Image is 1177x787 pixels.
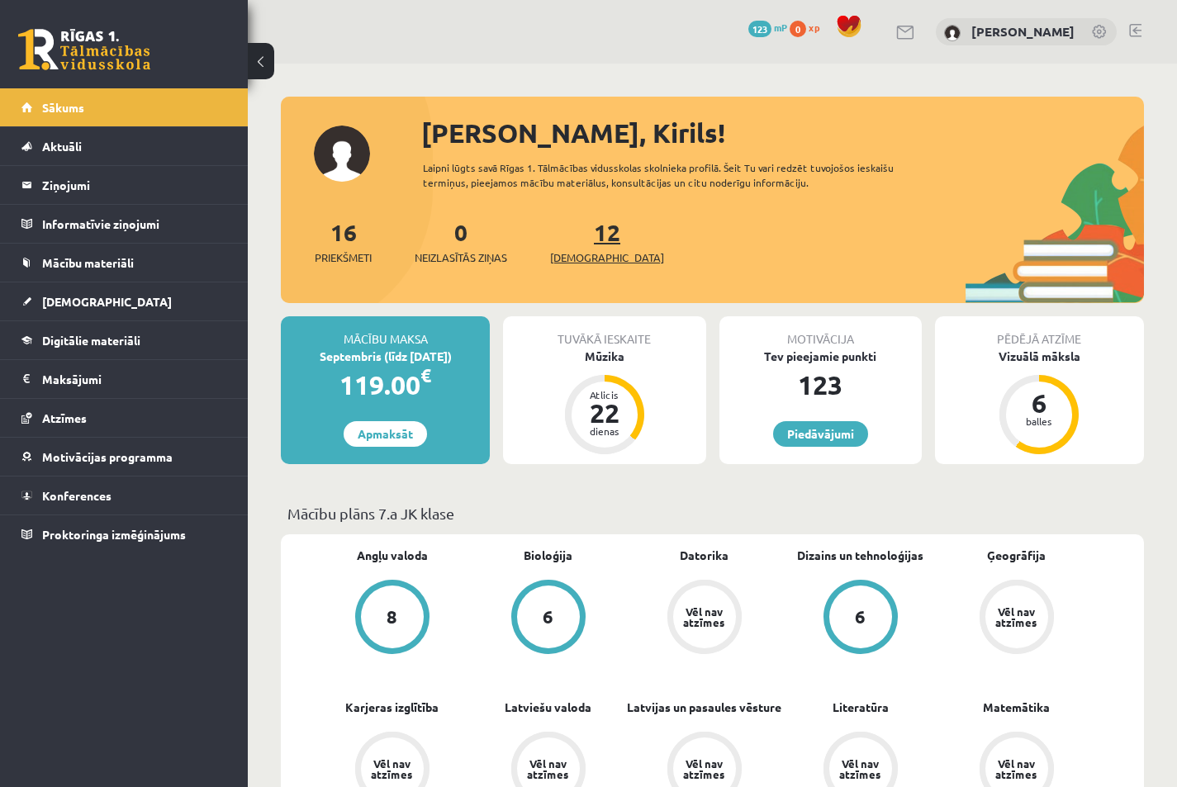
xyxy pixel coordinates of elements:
[42,205,227,243] legend: Informatīvie ziņojumi
[42,449,173,464] span: Motivācijas programma
[21,88,227,126] a: Sākums
[21,360,227,398] a: Maksājumi
[42,166,227,204] legend: Ziņojumi
[315,249,372,266] span: Priekšmeti
[994,606,1040,628] div: Vēl nav atzīmes
[580,390,629,400] div: Atlicis
[748,21,771,37] span: 123
[543,608,553,626] div: 6
[287,502,1137,524] p: Mācību plāns 7.a JK klase
[42,488,112,503] span: Konferences
[838,758,884,780] div: Vēl nav atzīmes
[21,399,227,437] a: Atzīmes
[420,363,431,387] span: €
[503,348,705,457] a: Mūzika Atlicis 22 dienas
[42,410,87,425] span: Atzīmes
[626,580,782,657] a: Vēl nav atzīmes
[42,255,134,270] span: Mācību materiāli
[281,316,490,348] div: Mācību maksa
[415,249,507,266] span: Neizlasītās ziņas
[935,348,1144,457] a: Vizuālā māksla 6 balles
[719,348,922,365] div: Tev pieejamie punkti
[21,476,227,514] a: Konferences
[21,127,227,165] a: Aktuāli
[21,438,227,476] a: Motivācijas programma
[387,608,397,626] div: 8
[42,294,172,309] span: [DEMOGRAPHIC_DATA]
[281,365,490,405] div: 119.00
[627,699,781,716] a: Latvijas un pasaules vēsture
[748,21,787,34] a: 123 mP
[21,515,227,553] a: Proktoringa izmēģinājums
[21,244,227,282] a: Mācību materiāli
[503,348,705,365] div: Mūzika
[680,547,729,564] a: Datorika
[423,160,941,190] div: Laipni lūgts savā Rīgas 1. Tālmācības vidusskolas skolnieka profilā. Šeit Tu vari redzēt tuvojošo...
[719,316,922,348] div: Motivācija
[42,527,186,542] span: Proktoringa izmēģinājums
[719,365,922,405] div: 123
[21,205,227,243] a: Informatīvie ziņojumi
[503,316,705,348] div: Tuvākā ieskaite
[944,25,961,41] img: Kirils Ivaņeckis
[21,282,227,320] a: [DEMOGRAPHIC_DATA]
[773,421,868,447] a: Piedāvājumi
[42,333,140,348] span: Digitālie materiāli
[681,758,728,780] div: Vēl nav atzīmes
[345,699,439,716] a: Karjeras izglītība
[987,547,1046,564] a: Ģeogrāfija
[281,348,490,365] div: Septembris (līdz [DATE])
[935,316,1144,348] div: Pēdējā atzīme
[935,348,1144,365] div: Vizuālā māksla
[344,421,427,447] a: Apmaksāt
[415,217,507,266] a: 0Neizlasītās ziņas
[938,580,1094,657] a: Vēl nav atzīmes
[833,699,889,716] a: Literatūra
[797,547,923,564] a: Dizains un tehnoloģijas
[357,547,428,564] a: Angļu valoda
[782,580,938,657] a: 6
[42,360,227,398] legend: Maksājumi
[550,217,664,266] a: 12[DEMOGRAPHIC_DATA]
[42,139,82,154] span: Aktuāli
[994,758,1040,780] div: Vēl nav atzīmes
[21,321,227,359] a: Digitālie materiāli
[42,100,84,115] span: Sākums
[21,166,227,204] a: Ziņojumi
[1014,390,1064,416] div: 6
[470,580,626,657] a: 6
[1014,416,1064,426] div: balles
[855,608,866,626] div: 6
[971,23,1075,40] a: [PERSON_NAME]
[314,580,470,657] a: 8
[681,606,728,628] div: Vēl nav atzīmes
[525,758,572,780] div: Vēl nav atzīmes
[580,400,629,426] div: 22
[369,758,415,780] div: Vēl nav atzīmes
[315,217,372,266] a: 16Priekšmeti
[790,21,806,37] span: 0
[809,21,819,34] span: xp
[790,21,828,34] a: 0 xp
[18,29,150,70] a: Rīgas 1. Tālmācības vidusskola
[524,547,572,564] a: Bioloģija
[421,113,1144,153] div: [PERSON_NAME], Kirils!
[774,21,787,34] span: mP
[550,249,664,266] span: [DEMOGRAPHIC_DATA]
[983,699,1050,716] a: Matemātika
[580,426,629,436] div: dienas
[505,699,591,716] a: Latviešu valoda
